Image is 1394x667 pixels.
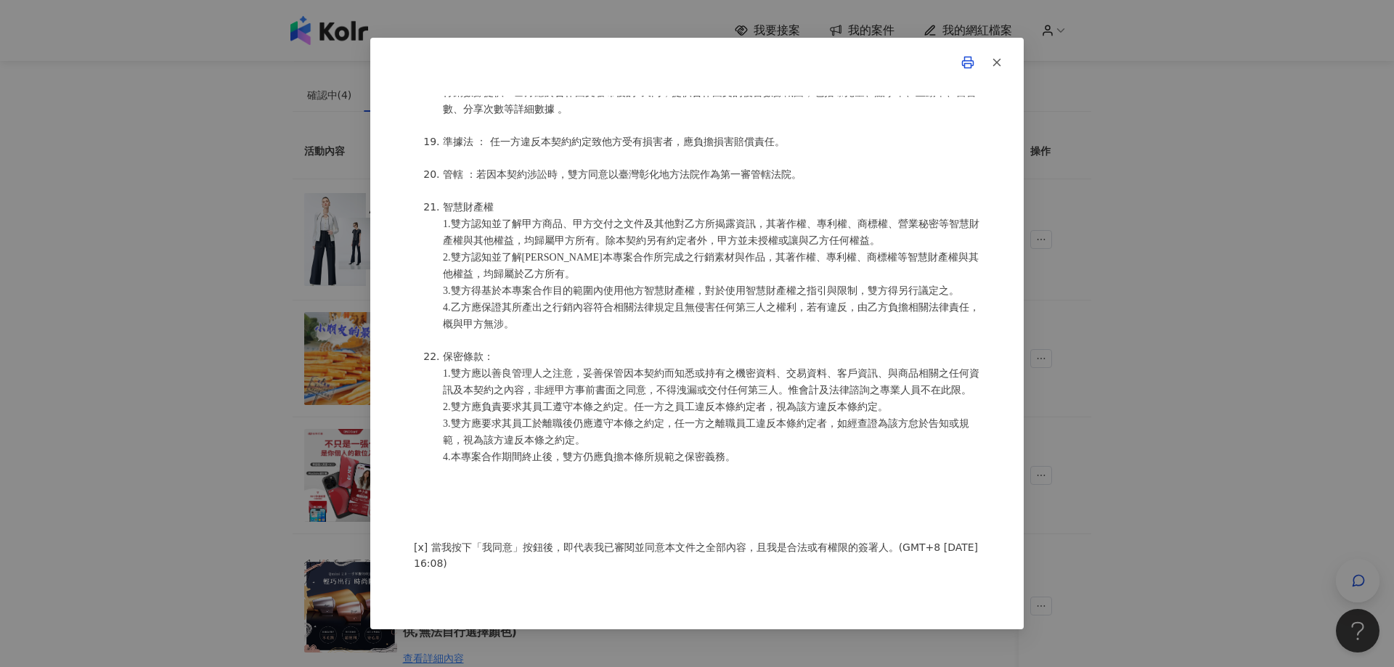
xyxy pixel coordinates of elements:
[451,285,959,296] span: 雙方得基於本專案合作目的範圍內使用他方智慧財產權，對於使用智慧財產權之指引與限制，雙方得另行議定之。
[443,351,494,362] span: 保密條款：
[443,302,451,313] span: 4.
[414,96,980,629] div: [x] 當我按下「我同意」按鈕後，即代表我已審閱並同意本文件之全部內容，且我是合法或有權限的簽署人。(GMT+8 [DATE] 16:08)
[443,218,979,246] span: 雙方認知並了解甲方商品、甲方交付之文件及其他對乙方所揭露資訊，其著作權、專利權、商標權、營業秘密等智慧財產權與其他權益，均歸屬甲方所有。除本契約另有約定者外，甲方並未授權或讓與乙方任何權益。
[443,169,463,180] span: 管轄
[451,401,888,412] span: 雙方應負責要求其員工遵守本條之約定。任一方之員工違反本條約定者，視為該方違反本條約定。
[443,451,451,462] span: 4.
[443,87,636,98] span: 行銷數據提供：乙方應於合作圖文發布後的
[443,136,473,147] span: 準據法
[443,202,494,213] span: 智慧財產權
[636,87,641,98] span: 7
[443,218,451,229] span: 1.
[443,418,451,429] span: 3.
[443,87,977,115] span: 天內，提供合作圖文的後台數據截圖，包括曝光量、點擊率、互動率、留言數、分享次數等詳細數據
[443,368,979,396] span: 雙方應以善良管理人之注意，妥善保管因本契約而知悉或持有之機密資料、交易資料、客戶資訊、與商品相關之任何資訊及本契約之內容，非經甲方事前書面之同意，不得洩漏或交付任何第三人。惟會計及法律諮詢之專業...
[558,104,568,115] span: 。
[443,252,451,263] span: 2.
[443,252,979,279] span: 雙方認知並了解[PERSON_NAME]本專案合作所完成之行銷素材與作品，其著作權、專利權、商標權等智慧財產權與其他權益，均歸屬於乙方所有。
[451,451,735,462] span: 本專案合作期間終止後，雙方仍應負擔本條所規範之保密義務。
[443,302,979,330] span: 乙方應保證其所產出之行銷內容符合相關法律規定且無侵害任何第三人之權利，若有違反，由乙方負擔相關法律責任，概與甲方無涉。
[466,169,802,180] span: ：若因本契約涉訟時，雙方同意以臺灣彰化地方法院作為第一審管轄法院。
[443,401,451,412] span: 2.
[476,136,486,147] span: ：
[443,368,451,379] span: 1.
[443,285,451,296] span: 3.
[443,418,969,446] span: 雙方應要求其員工於離職後仍應遵守本條之約定，任一方之離職員工違反本條約定者，如經查證為該方怠於告知或規範，視為該方違反本條之約定。
[490,136,785,147] span: 任一方違反本契約約定致他方受有損害者，應負擔損害賠償責任。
